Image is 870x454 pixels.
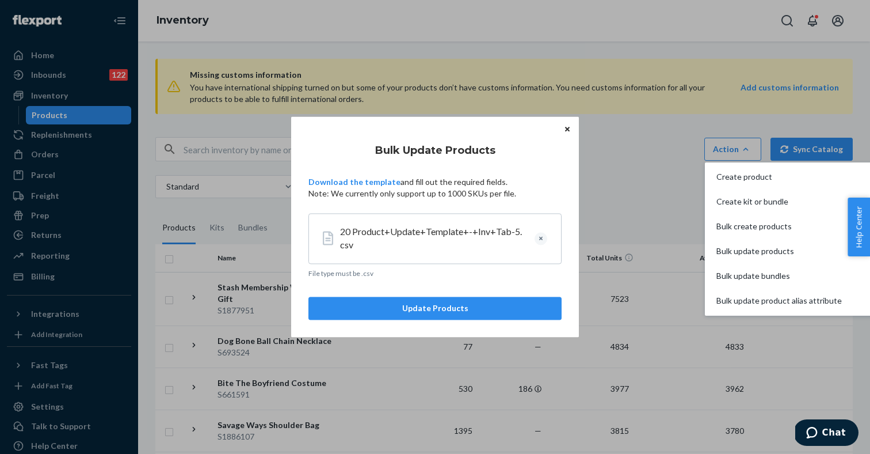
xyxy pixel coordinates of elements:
span: Bulk update bundles [716,272,842,280]
p: and fill out the required fields. Note: We currently only support up to 1000 SKUs per file. [308,176,562,199]
span: Bulk update products [716,247,842,255]
button: Clear [535,232,547,245]
button: Close [562,122,573,135]
span: Bulk update product alias attribute [716,297,842,305]
span: Chat [27,8,51,18]
button: Update Products [308,297,562,320]
a: Download the template [308,177,400,187]
p: File type must be .csv [308,268,562,278]
span: Bulk create products [716,222,842,230]
h4: Bulk Update Products [308,143,562,158]
span: Create kit or bundle [716,198,842,206]
div: 20 Product+Update+Template+-+Inv+Tab-5.csv [340,226,525,252]
span: Create product [716,173,842,181]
